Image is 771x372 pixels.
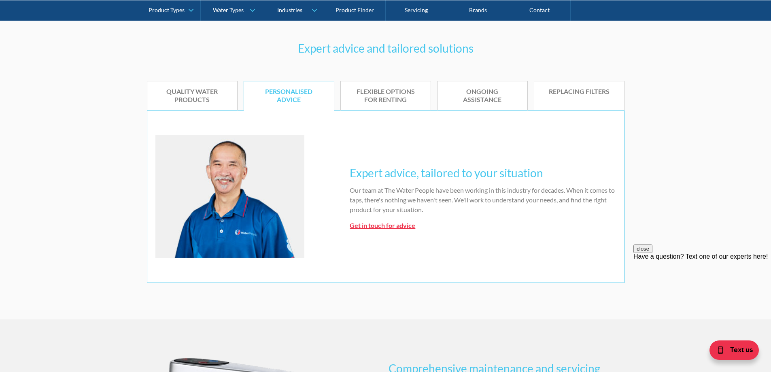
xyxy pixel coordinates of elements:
div: Flexible options for renting [353,87,418,104]
div: Industries [277,6,302,13]
h3: Expert advice, tailored to your situation [350,164,616,181]
iframe: podium webchat widget prompt [633,244,771,342]
div: Water Types [213,6,244,13]
div: Replacing Filters [546,87,612,96]
div: Quality water products [159,87,225,104]
img: Personalised advice [155,135,305,258]
h3: Expert advice and tailored solutions [147,40,624,57]
div: Product Types [149,6,185,13]
div: Ongoing assistance [450,87,515,104]
p: Our team at The Water People have been working in this industry for decades. When it comes to tap... [350,185,616,215]
div: Personalised advice [256,87,322,104]
iframe: podium webchat widget bubble [690,332,771,372]
a: Get in touch for advice [350,221,415,229]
